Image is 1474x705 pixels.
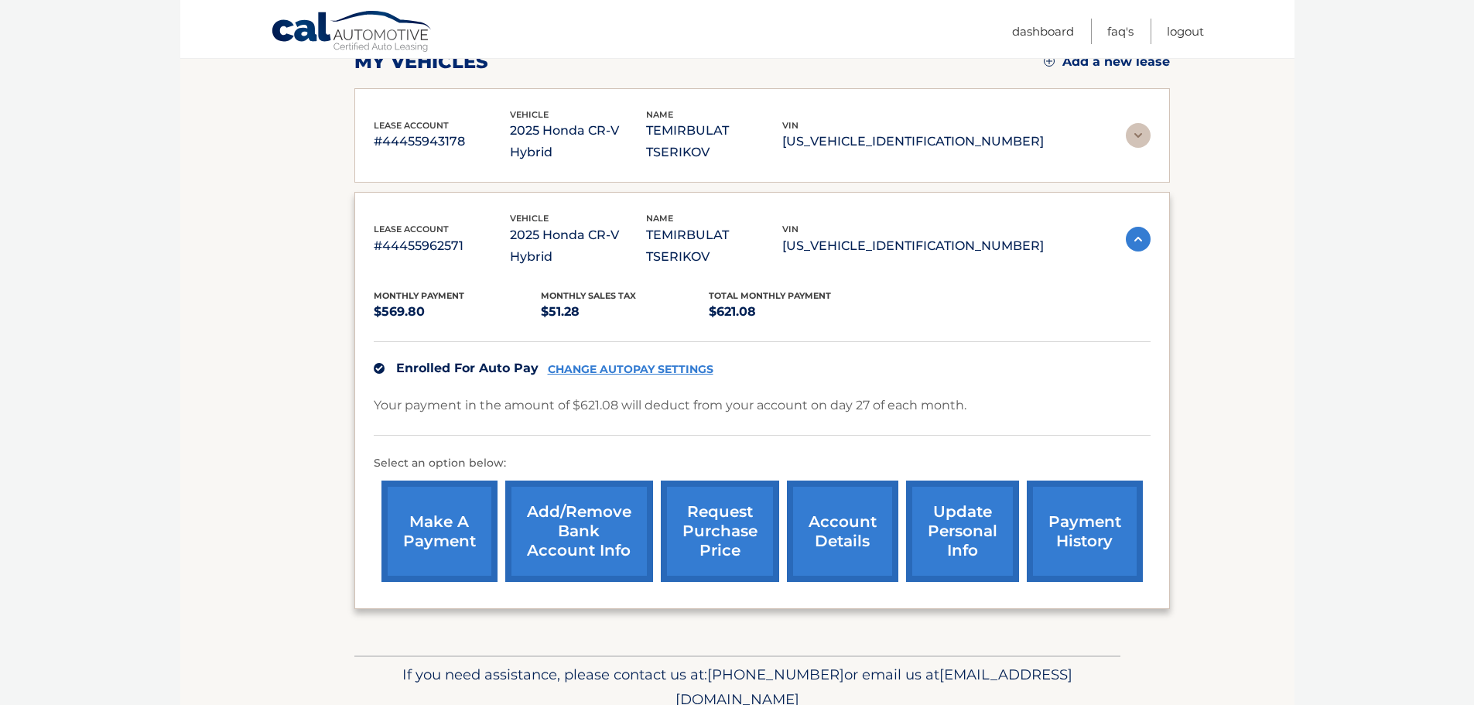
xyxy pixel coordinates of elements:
[374,363,385,374] img: check.svg
[1027,481,1143,582] a: payment history
[541,301,709,323] p: $51.28
[271,10,433,55] a: Cal Automotive
[1044,54,1170,70] a: Add a new lease
[374,131,510,152] p: #44455943178
[1012,19,1074,44] a: Dashboard
[646,120,782,163] p: TEMIRBULAT TSERIKOV
[707,666,844,683] span: [PHONE_NUMBER]
[374,290,464,301] span: Monthly Payment
[374,120,449,131] span: lease account
[354,50,488,74] h2: my vehicles
[510,120,646,163] p: 2025 Honda CR-V Hybrid
[541,290,636,301] span: Monthly sales Tax
[646,109,673,120] span: name
[510,224,646,268] p: 2025 Honda CR-V Hybrid
[787,481,898,582] a: account details
[782,224,799,234] span: vin
[646,213,673,224] span: name
[510,109,549,120] span: vehicle
[1126,227,1151,252] img: accordion-active.svg
[1107,19,1134,44] a: FAQ's
[782,131,1044,152] p: [US_VEHICLE_IDENTIFICATION_NUMBER]
[782,235,1044,257] p: [US_VEHICLE_IDENTIFICATION_NUMBER]
[374,454,1151,473] p: Select an option below:
[374,235,510,257] p: #44455962571
[1044,56,1055,67] img: add.svg
[396,361,539,375] span: Enrolled For Auto Pay
[548,363,713,376] a: CHANGE AUTOPAY SETTINGS
[1126,123,1151,148] img: accordion-rest.svg
[505,481,653,582] a: Add/Remove bank account info
[709,290,831,301] span: Total Monthly Payment
[510,213,549,224] span: vehicle
[646,224,782,268] p: TEMIRBULAT TSERIKOV
[1167,19,1204,44] a: Logout
[661,481,779,582] a: request purchase price
[374,395,966,416] p: Your payment in the amount of $621.08 will deduct from your account on day 27 of each month.
[374,224,449,234] span: lease account
[782,120,799,131] span: vin
[709,301,877,323] p: $621.08
[381,481,498,582] a: make a payment
[374,301,542,323] p: $569.80
[906,481,1019,582] a: update personal info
